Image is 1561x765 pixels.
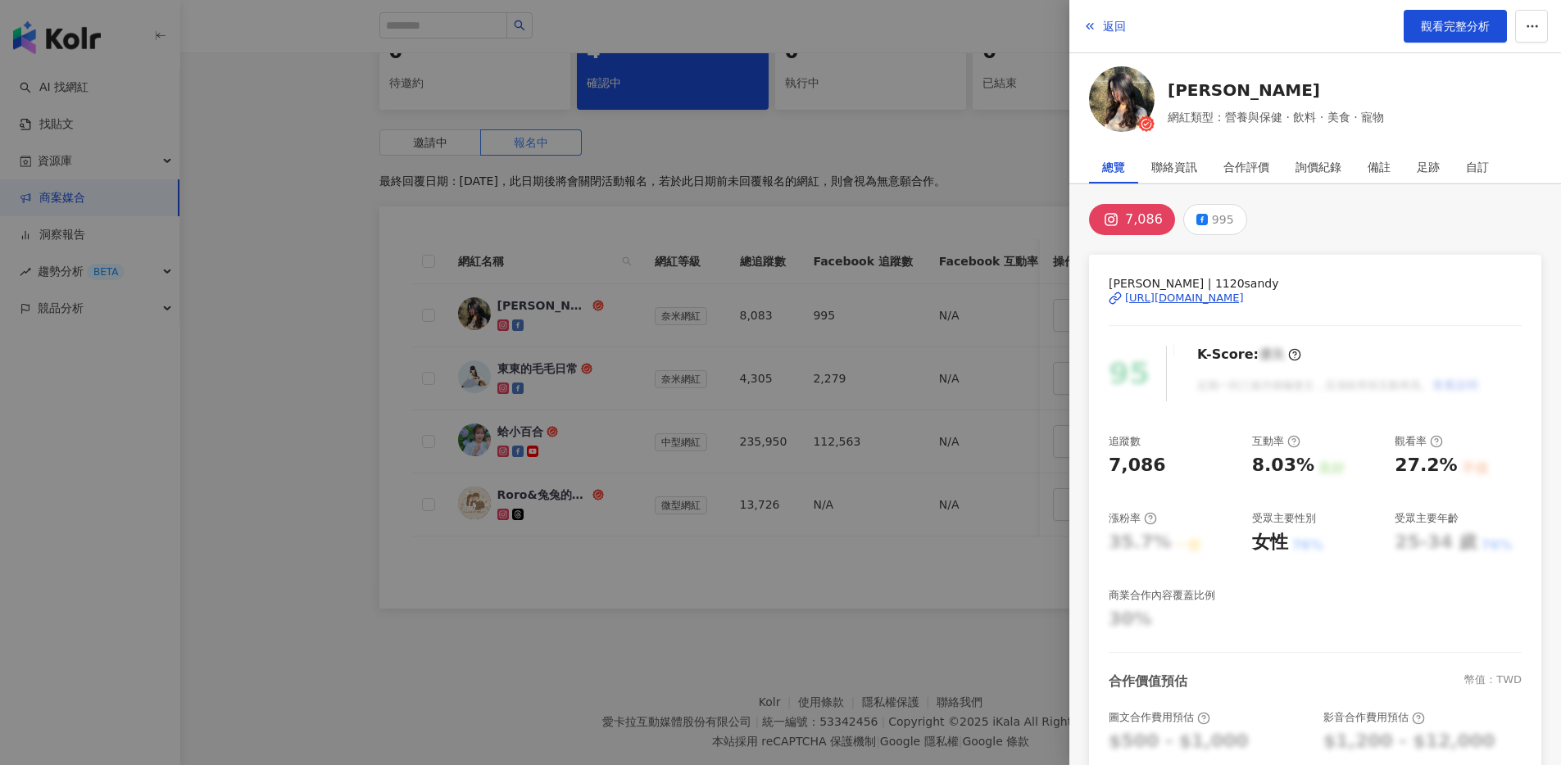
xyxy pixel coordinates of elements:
button: 7,086 [1089,204,1175,235]
div: 女性 [1252,530,1288,555]
button: 995 [1183,204,1247,235]
div: 聯絡資訊 [1151,151,1197,183]
div: 995 [1212,208,1234,231]
a: [PERSON_NAME] [1168,79,1384,102]
div: 7,086 [1109,453,1166,478]
div: 圖文合作費用預估 [1109,710,1210,725]
button: 返回 [1082,10,1127,43]
span: [PERSON_NAME] | 1120sandy [1109,274,1522,292]
span: 網紅類型：營養與保健 · 飲料 · 美食 · 寵物 [1168,108,1384,126]
div: 自訂 [1466,151,1489,183]
div: 受眾主要年齡 [1395,511,1459,526]
div: 互動率 [1252,434,1300,449]
div: 合作價值預估 [1109,672,1187,690]
a: KOL Avatar [1089,66,1155,138]
img: KOL Avatar [1089,66,1155,132]
a: [URL][DOMAIN_NAME] [1109,291,1522,306]
div: 幣值：TWD [1464,672,1522,690]
div: 7,086 [1125,208,1163,231]
span: 觀看完整分析 [1421,20,1490,33]
div: 影音合作費用預估 [1323,710,1425,725]
div: 詢價紀錄 [1296,151,1341,183]
div: K-Score : [1197,346,1301,364]
div: 商業合作內容覆蓋比例 [1109,588,1215,603]
div: 追蹤數 [1109,434,1141,449]
div: 8.03% [1252,453,1314,478]
div: 漲粉率 [1109,511,1157,526]
div: 合作評價 [1223,151,1269,183]
div: 總覽 [1102,151,1125,183]
span: 返回 [1103,20,1126,33]
div: 備註 [1368,151,1391,183]
div: 27.2% [1395,453,1457,478]
div: 足跡 [1417,151,1440,183]
div: 觀看率 [1395,434,1443,449]
a: 觀看完整分析 [1404,10,1507,43]
div: 受眾主要性別 [1252,511,1316,526]
div: [URL][DOMAIN_NAME] [1125,291,1244,306]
